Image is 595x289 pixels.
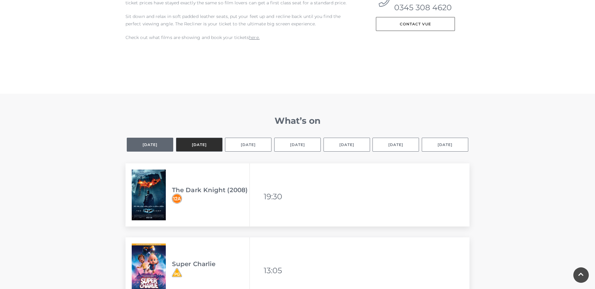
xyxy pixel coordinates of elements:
[264,189,285,204] li: 19:30
[127,138,173,152] button: [DATE]
[324,138,370,152] button: [DATE]
[172,260,249,268] h3: Super Charlie
[126,13,352,28] p: Sit down and relax in soft padded leather seats, put your feet up and recline back until you find...
[274,138,321,152] button: [DATE]
[176,138,223,152] button: [DATE]
[249,35,259,40] a: here.
[372,138,419,152] button: [DATE]
[376,17,455,31] a: Contact Vue
[172,186,249,194] h3: The Dark Knight (2008)
[394,3,452,11] a: 0345 308 4620
[264,263,285,278] li: 13:05
[126,34,352,41] p: Check out what films are showing and book your tickets
[225,138,271,152] button: [DATE]
[126,115,469,126] h2: What’s on
[422,138,468,152] button: [DATE]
